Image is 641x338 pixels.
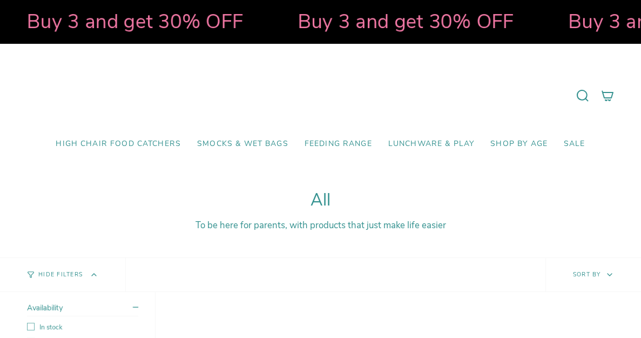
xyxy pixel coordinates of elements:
[27,303,63,313] span: Availability
[189,131,296,157] a: Smocks & Wet Bags
[56,140,181,149] span: High Chair Food Catchers
[482,131,556,157] a: Shop by Age
[545,258,641,291] button: Sort by
[197,140,288,149] span: Smocks & Wet Bags
[490,140,548,149] span: Shop by Age
[38,272,83,278] span: Hide Filters
[556,131,593,157] a: SALE
[195,219,446,231] span: To be here for parents, with products that just make life easier
[380,131,482,157] a: Lunchware & Play
[286,8,502,35] strong: Buy 3 and get 30% OFF
[305,140,372,149] span: Feeding Range
[227,60,414,131] a: Mumma’s Little Helpers
[27,190,614,210] h1: All
[296,131,380,157] a: Feeding Range
[15,8,232,35] strong: Buy 3 and get 30% OFF
[48,131,189,157] a: High Chair Food Catchers
[573,270,601,279] span: Sort by
[564,140,585,149] span: SALE
[27,323,138,332] label: In stock
[388,140,474,149] span: Lunchware & Play
[27,303,138,316] summary: Availability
